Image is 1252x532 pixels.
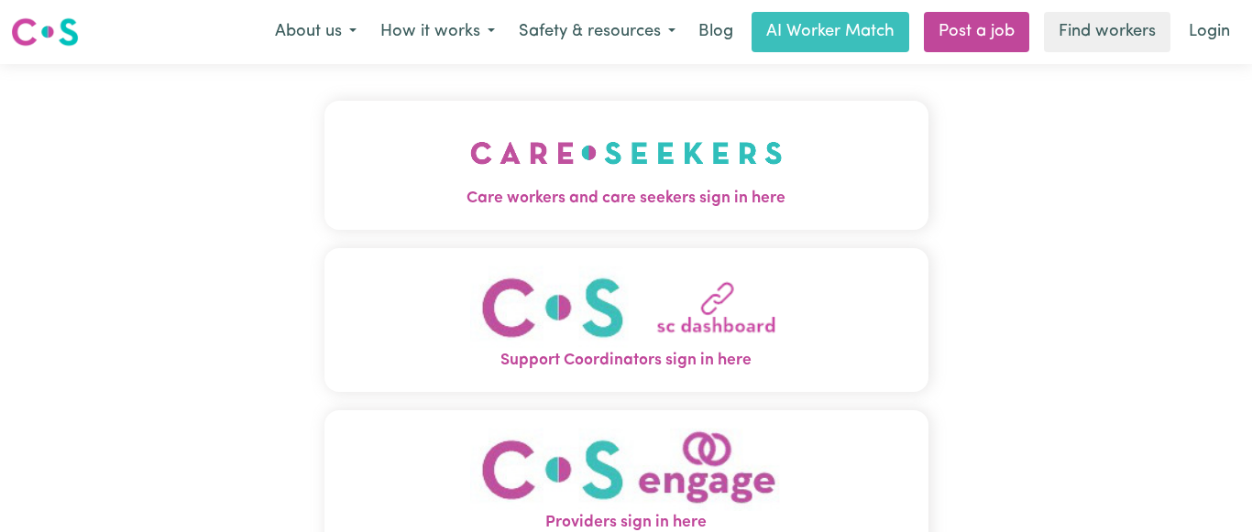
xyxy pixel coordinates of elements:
[11,11,79,53] a: Careseekers logo
[324,101,928,229] button: Care workers and care seekers sign in here
[324,187,928,211] span: Care workers and care seekers sign in here
[368,13,507,51] button: How it works
[752,12,909,52] a: AI Worker Match
[924,12,1029,52] a: Post a job
[1178,12,1241,52] a: Login
[1044,12,1170,52] a: Find workers
[324,247,928,391] button: Support Coordinators sign in here
[687,12,744,52] a: Blog
[263,13,368,51] button: About us
[324,349,928,373] span: Support Coordinators sign in here
[507,13,687,51] button: Safety & resources
[11,16,79,49] img: Careseekers logo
